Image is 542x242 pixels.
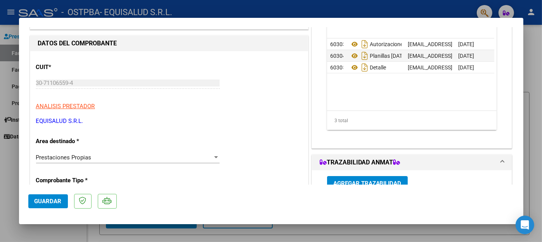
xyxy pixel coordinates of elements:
p: Area destinado * [36,137,116,146]
span: [EMAIL_ADDRESS][DOMAIN_NAME] - EQUISALUD SRL [408,64,537,71]
i: Descargar documento [360,50,370,62]
button: Guardar [28,194,68,208]
mat-expansion-panel-header: TRAZABILIDAD ANMAT [312,155,512,170]
strong: DATOS DEL COMPROBANTE [38,40,117,47]
span: Planillas [DATE] [350,53,407,59]
span: Guardar [35,198,62,205]
div: 3 total [327,111,497,130]
span: 60305 [330,64,346,71]
h1: TRAZABILIDAD ANMAT [320,158,400,167]
span: [DATE] [458,41,474,47]
p: CUIT [36,63,116,72]
i: Descargar documento [360,61,370,74]
span: ANALISIS PRESTADOR [36,103,95,110]
span: [DATE] [458,64,474,71]
span: 60304 [330,53,346,59]
span: Autorizaciones [350,41,406,47]
span: [DATE] [458,53,474,59]
span: Prestaciones Propias [36,154,92,161]
p: EQUISALUD S.R.L. [36,117,302,126]
div: Open Intercom Messenger [516,216,534,234]
p: Comprobante Tipo * [36,176,116,185]
span: [EMAIL_ADDRESS][DOMAIN_NAME] - EQUISALUD SRL [408,41,537,47]
button: Agregar Trazabilidad [327,176,408,190]
i: Descargar documento [360,38,370,50]
span: Agregar Trazabilidad [333,180,402,187]
span: 60303 [330,41,346,47]
span: Detalle [350,64,386,71]
span: [EMAIL_ADDRESS][DOMAIN_NAME] - EQUISALUD SRL [408,53,537,59]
